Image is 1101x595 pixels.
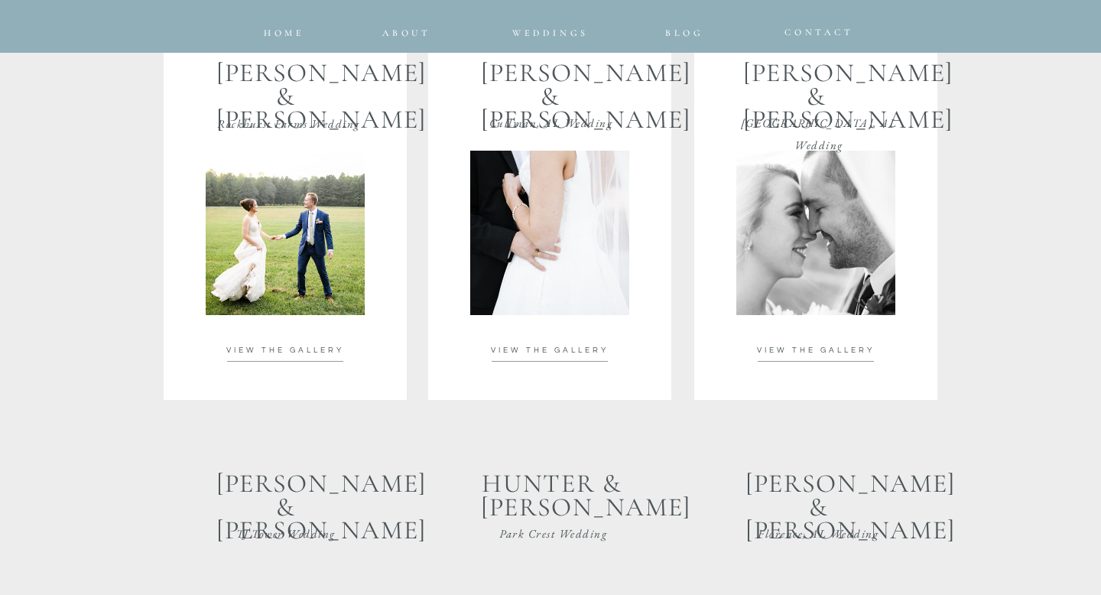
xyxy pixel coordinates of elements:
[216,62,355,109] a: [PERSON_NAME] & [PERSON_NAME]
[743,62,889,109] a: [PERSON_NAME] & [PERSON_NAME]
[665,28,703,38] span: Blog
[264,28,305,38] span: home
[739,112,898,125] a: [GEOGRAPHIC_DATA], AL Wedding
[473,345,627,356] a: VIEW THE GALLERY
[739,345,893,356] a: VIEW THE GALLERY
[226,346,344,354] span: VIEW THE GALLERY
[757,346,875,354] span: VIEW THE GALLERY
[481,62,619,109] a: [PERSON_NAME] & [PERSON_NAME]
[473,112,629,125] a: Cullman, AL Wedding
[262,24,307,34] a: home
[500,24,601,34] a: Weddings
[784,24,840,34] a: CONTACT
[654,24,716,34] a: Blog
[512,28,589,38] span: Weddings
[491,346,609,354] span: VIEW THE GALLERY
[739,523,898,535] a: Florence, AL Wedding
[481,473,623,519] a: Hunter & [PERSON_NAME]
[784,27,854,37] span: CONTACT
[215,523,356,535] a: TJ Tower Wedding
[208,345,362,356] a: VIEW THE GALLERY
[745,473,892,519] a: [PERSON_NAME] & [PERSON_NAME]
[382,24,426,34] a: about
[215,113,362,125] a: Rockhurst Farms Wedding
[216,473,355,519] a: [PERSON_NAME] & [PERSON_NAME]
[479,523,627,535] a: Park Crest Wedding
